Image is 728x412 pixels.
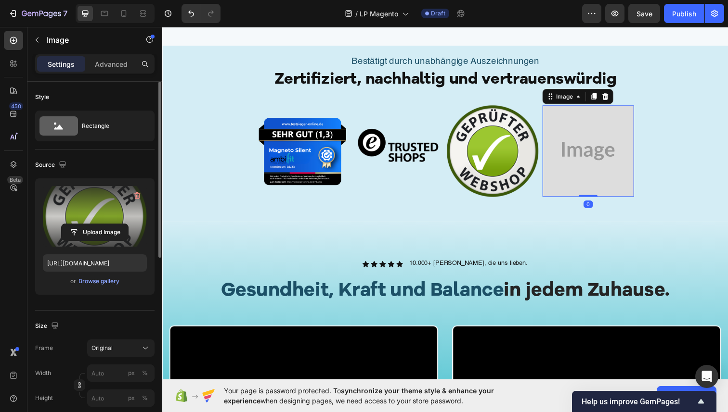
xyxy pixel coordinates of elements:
button: Allow access [657,386,716,405]
h2: Zertifiziert, nachhaltig und vertrauenswürdig [10,43,568,65]
div: Size [35,320,61,333]
button: Upload Image [61,224,129,241]
div: Style [35,93,49,101]
p: 7 [63,8,67,19]
div: % [142,394,148,402]
h2: Gesundheit, Kraft und Balance [7,255,571,282]
p: Image [47,34,129,46]
div: Image [400,67,421,76]
span: Help us improve GemPages! [582,397,695,406]
label: Width [35,369,51,377]
div: 0 [430,178,440,186]
img: gempages_585995895749739203-32eb70f9-ad5f-4d83-a6bd-828049cb604f.png [291,81,384,174]
div: 450 [9,102,23,110]
span: Original [91,344,113,352]
p: 10.000+ [PERSON_NAME], die uns lieben. [252,238,373,247]
button: px [139,367,151,379]
div: % [142,369,148,377]
span: synchronize your theme style & enhance your experience [224,387,494,405]
span: or [70,275,76,287]
div: Source [35,159,68,172]
input: https://example.com/image.jpg [43,254,147,272]
div: px [128,369,135,377]
div: Browse gallery [78,277,119,286]
label: Frame [35,344,53,352]
span: LP Magento [360,9,398,19]
button: 7 [4,4,72,23]
button: Save [628,4,660,23]
button: % [126,392,137,404]
span: Save [637,10,652,18]
input: px% [87,389,155,407]
div: Open Intercom Messenger [695,365,718,388]
div: px [128,394,135,402]
iframe: Design area [162,26,728,379]
span: / [355,9,358,19]
span: Your page is password protected. To when designing pages, we need access to your store password. [224,386,532,406]
span: Draft [431,9,445,18]
button: Browse gallery [78,276,120,286]
img: gempages_585995895749739203-392f4cbe-6b39-4c09-843b-44fccb87bb43.png [96,81,190,174]
button: px [139,392,151,404]
div: Undo/Redo [182,4,221,23]
button: Original [87,339,155,357]
input: px% [87,364,155,382]
label: Height [35,394,53,402]
div: Rectangle [82,115,141,137]
div: Publish [672,9,696,19]
p: Advanced [95,59,128,69]
div: Beta [7,176,23,184]
img: gempages_585995895749739203-318e07f8-f53a-4975-96dd-18d73c45c892.webp [194,81,287,174]
button: Show survey - Help us improve GemPages! [582,396,707,407]
img: 1080x1080 [388,81,481,174]
button: % [126,367,137,379]
p: Settings [48,59,75,69]
button: Publish [664,4,704,23]
span: in jedem Zuhause. [349,256,518,282]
